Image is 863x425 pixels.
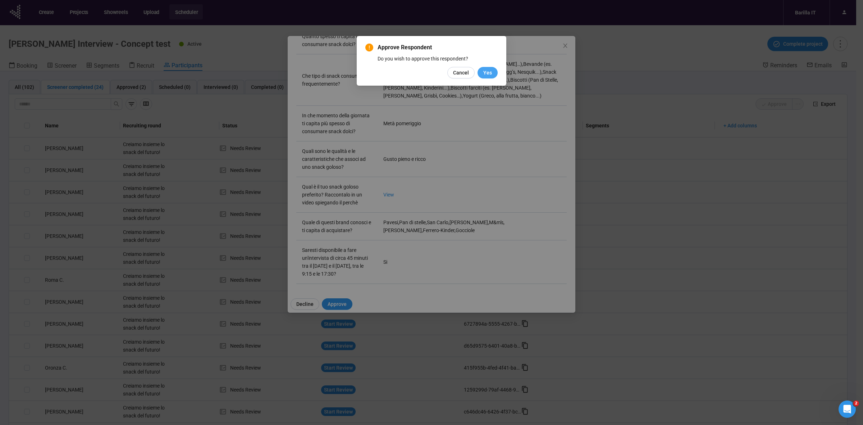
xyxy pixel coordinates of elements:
div: Do you wish to approve this respondent? [378,55,498,63]
button: Cancel [447,67,475,78]
button: Yes [478,67,498,78]
span: 2 [853,401,859,406]
iframe: Intercom live chat [839,401,856,418]
span: exclamation-circle [365,44,373,51]
span: Yes [483,69,492,77]
span: Approve Respondent [378,43,498,52]
span: Cancel [453,69,469,77]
